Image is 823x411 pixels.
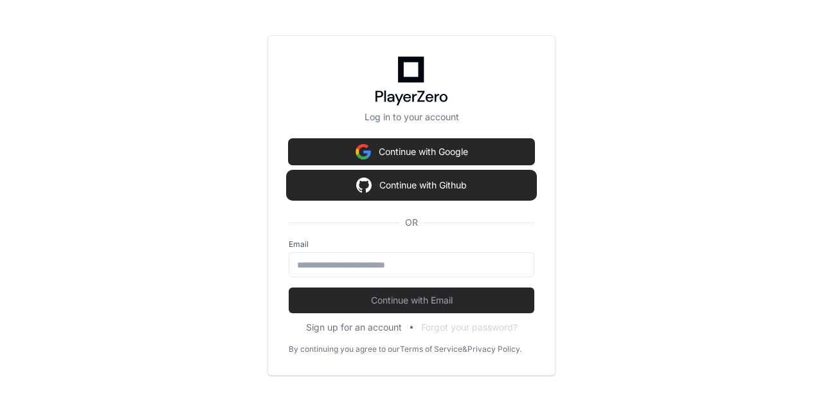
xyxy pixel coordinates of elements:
[289,344,400,354] div: By continuing you agree to our
[400,344,462,354] a: Terms of Service
[289,294,534,307] span: Continue with Email
[289,239,534,250] label: Email
[306,321,402,334] button: Sign up for an account
[400,216,423,229] span: OR
[356,172,372,198] img: Sign in with google
[289,172,534,198] button: Continue with Github
[356,139,371,165] img: Sign in with google
[289,139,534,165] button: Continue with Google
[289,111,534,123] p: Log in to your account
[289,288,534,313] button: Continue with Email
[462,344,467,354] div: &
[421,321,518,334] button: Forgot your password?
[467,344,521,354] a: Privacy Policy.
